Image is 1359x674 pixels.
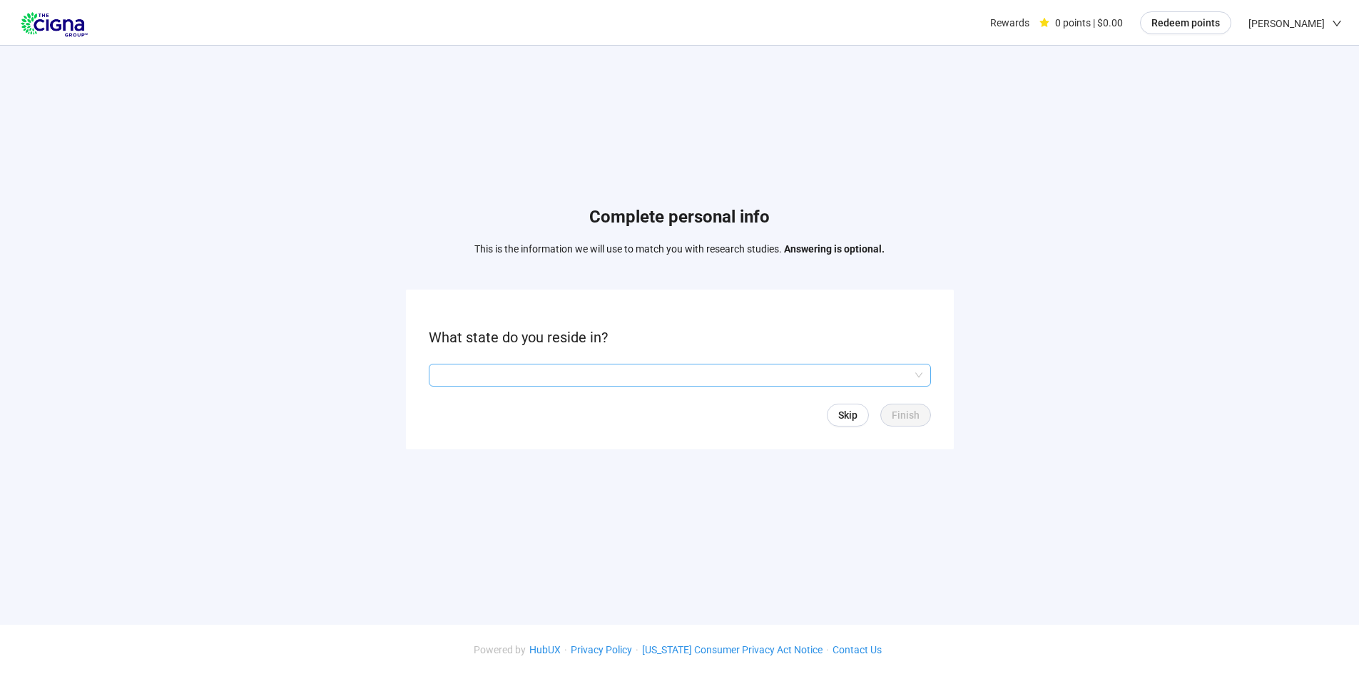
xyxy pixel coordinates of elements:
a: HubUX [526,644,564,655]
span: Powered by [474,644,526,655]
button: Redeem points [1140,11,1231,34]
span: star [1039,18,1049,28]
button: Skip [827,404,869,427]
strong: Answering is optional. [784,243,885,255]
span: Finish [892,407,920,423]
a: [US_STATE] Consumer Privacy Act Notice [638,644,826,655]
span: Redeem points [1151,15,1220,31]
span: Skip [838,407,857,423]
p: What state do you reside in? [429,327,931,349]
div: · · · [474,642,885,658]
h1: Complete personal info [474,204,885,231]
a: Privacy Policy [567,644,636,655]
a: Contact Us [829,644,885,655]
button: Finish [880,404,931,427]
span: down [1332,19,1342,29]
span: [PERSON_NAME] [1248,1,1325,46]
p: This is the information we will use to match you with research studies. [474,241,885,257]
